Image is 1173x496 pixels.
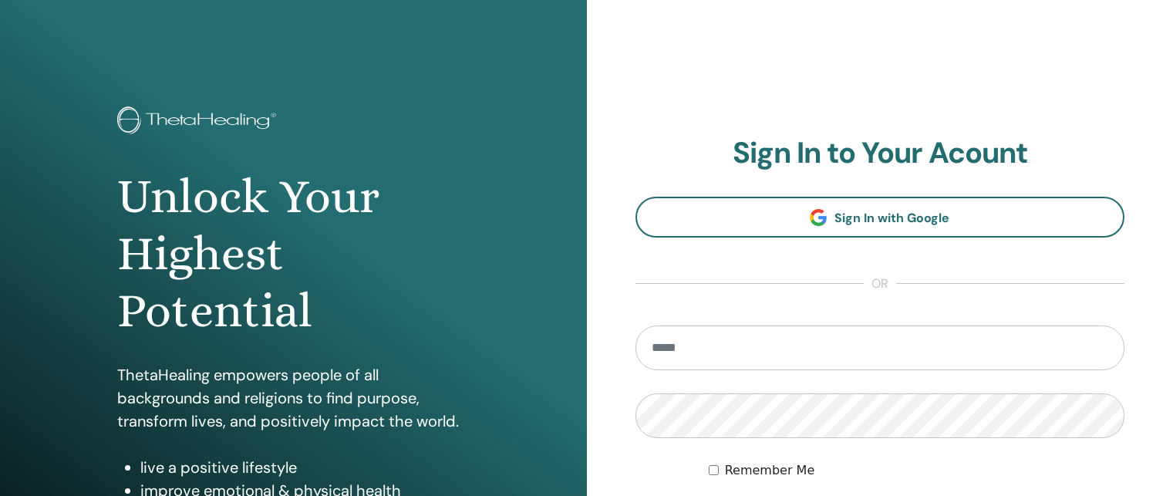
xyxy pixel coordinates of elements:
[864,275,896,293] span: or
[709,461,1124,480] div: Keep me authenticated indefinitely or until I manually logout
[635,197,1125,238] a: Sign In with Google
[117,363,470,433] p: ThetaHealing empowers people of all backgrounds and religions to find purpose, transform lives, a...
[725,461,815,480] label: Remember Me
[635,136,1125,171] h2: Sign In to Your Acount
[140,456,470,479] li: live a positive lifestyle
[117,168,470,340] h1: Unlock Your Highest Potential
[834,210,949,226] span: Sign In with Google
